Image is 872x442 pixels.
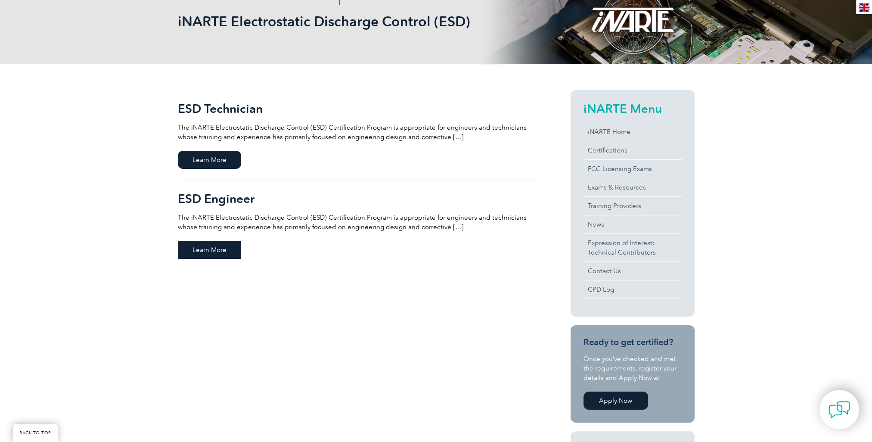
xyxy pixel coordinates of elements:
[178,213,540,232] p: The iNARTE Electrostatic Discharge Control (ESD) Certification Program is appropriate for enginee...
[583,392,648,410] a: Apply Now
[178,90,540,180] a: ESD Technician The iNARTE Electrostatic Discharge Control (ESD) Certification Program is appropri...
[583,280,682,299] a: CPD Log
[178,192,540,205] h2: ESD Engineer
[178,151,241,169] span: Learn More
[583,160,682,178] a: FCC Licensing Exams
[178,241,241,259] span: Learn More
[583,197,682,215] a: Training Providers
[583,234,682,261] a: Expression of Interest:Technical Contributors
[583,354,682,383] p: Once you’ve checked and met the requirements, register your details and Apply Now at
[583,123,682,141] a: iNARTE Home
[829,399,850,420] img: contact-chat.png
[583,262,682,280] a: Contact Us
[178,180,540,270] a: ESD Engineer The iNARTE Electrostatic Discharge Control (ESD) Certification Program is appropriat...
[13,424,58,442] a: BACK TO TOP
[583,102,682,115] h2: iNARTE Menu
[583,178,682,196] a: Exams & Resources
[178,13,509,30] h1: iNARTE Electrostatic Discharge Control (ESD)
[178,123,540,142] p: The iNARTE Electrostatic Discharge Control (ESD) Certification Program is appropriate for enginee...
[859,3,869,12] img: en
[583,141,682,159] a: Certifications
[583,215,682,233] a: News
[583,337,682,348] h3: Ready to get certified?
[178,102,540,115] h2: ESD Technician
